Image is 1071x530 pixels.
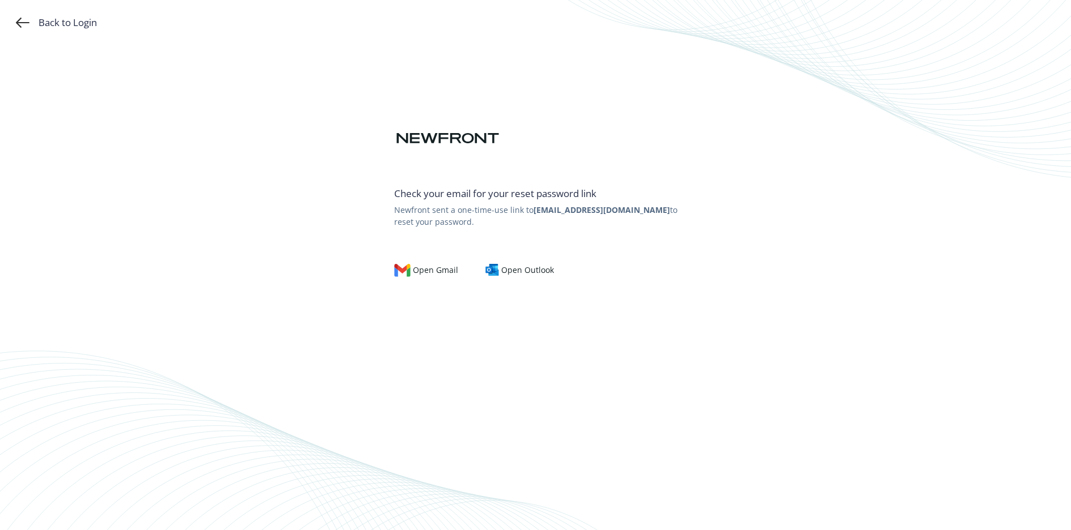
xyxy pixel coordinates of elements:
div: Open Gmail [394,264,459,276]
span: Newfront sent a one-time-use link to to reset your password. [394,204,677,228]
a: Open Outlook [485,264,563,276]
a: Open Gmail [394,264,468,276]
img: outlook-logo.svg [485,264,499,276]
img: Newfront logo [394,129,501,148]
a: Back to Login [16,16,97,29]
img: gmail-logo.svg [394,264,411,276]
b: [EMAIL_ADDRESS][DOMAIN_NAME] [534,204,670,215]
h1: Check your email for your reset password link [394,187,677,199]
div: Open Outlook [485,264,554,276]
